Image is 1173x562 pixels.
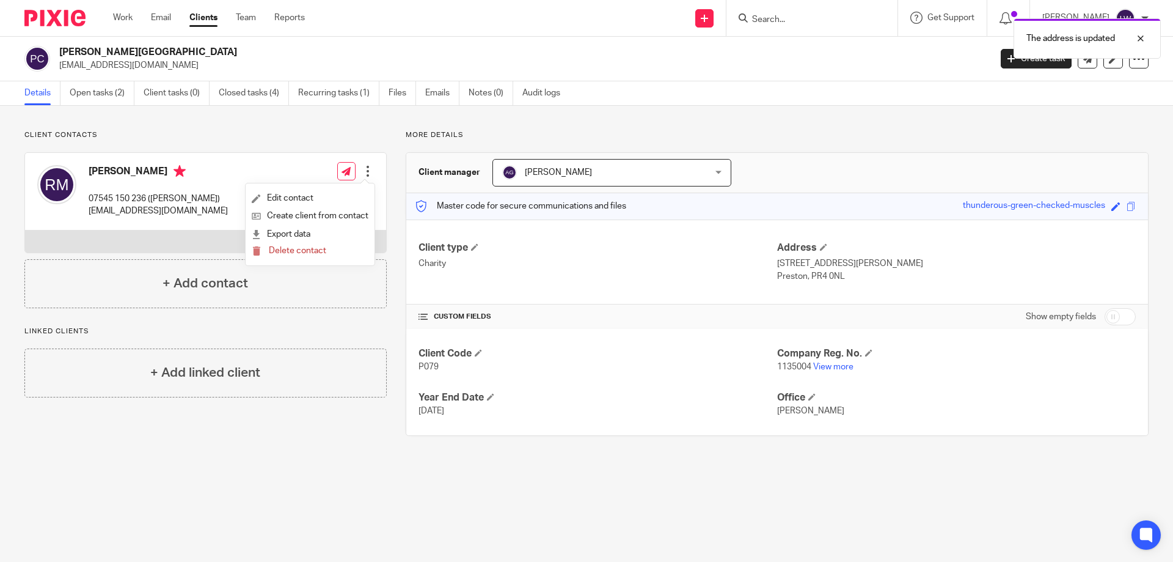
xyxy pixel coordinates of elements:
a: Work [113,12,133,24]
span: [DATE] [418,407,444,415]
h4: Client type [418,242,777,254]
h4: Company Reg. No. [777,347,1136,360]
a: Files [389,81,416,105]
span: [PERSON_NAME] [777,407,844,415]
p: [EMAIL_ADDRESS][DOMAIN_NAME] [59,59,982,72]
p: [EMAIL_ADDRESS][DOMAIN_NAME] [89,205,228,217]
p: Linked clients [24,327,387,336]
a: Email [151,12,171,24]
a: Clients [189,12,217,24]
img: svg%3E [502,165,517,180]
label: Show empty fields [1026,311,1096,323]
h4: Office [777,391,1136,404]
span: Delete contact [269,246,326,255]
img: svg%3E [1116,9,1135,28]
a: Audit logs [522,81,569,105]
button: Delete contact [252,243,326,259]
a: Create client from contact [252,207,368,225]
p: [STREET_ADDRESS][PERSON_NAME] [777,257,1136,270]
a: Team [236,12,256,24]
a: Recurring tasks (1) [298,81,379,105]
a: Open tasks (2) [70,81,134,105]
h4: Year End Date [418,391,777,404]
p: The address is updated [1026,32,1115,45]
i: Primary [174,165,186,177]
span: [PERSON_NAME] [525,168,592,177]
h4: Client Code [418,347,777,360]
h4: [PERSON_NAME] [89,165,228,180]
p: Client contacts [24,130,387,140]
p: Preston, PR4 0NL [777,270,1136,283]
p: More details [406,130,1149,140]
h4: Address [777,242,1136,254]
a: Emails [425,81,459,105]
p: Charity [418,257,777,270]
img: svg%3E [24,46,50,72]
a: Details [24,81,60,105]
a: Closed tasks (4) [219,81,289,105]
p: 07545 150 236 ([PERSON_NAME]) [89,193,228,205]
span: 1135004 [777,363,811,371]
img: Pixie [24,10,86,26]
span: P079 [418,363,439,371]
h4: + Add linked client [150,363,260,382]
h2: [PERSON_NAME][GEOGRAPHIC_DATA] [59,46,798,59]
a: Reports [274,12,305,24]
h3: Client manager [418,166,480,179]
a: Notes (0) [469,81,513,105]
a: Export data [252,226,368,243]
a: Create task [1001,49,1072,68]
a: View more [813,363,853,371]
a: Edit contact [252,190,368,207]
div: thunderous-green-checked-muscles [963,199,1105,213]
h4: CUSTOM FIELDS [418,312,777,322]
img: svg%3E [37,165,76,204]
p: Master code for secure communications and files [415,200,626,212]
h4: + Add contact [163,274,248,293]
a: Client tasks (0) [144,81,210,105]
